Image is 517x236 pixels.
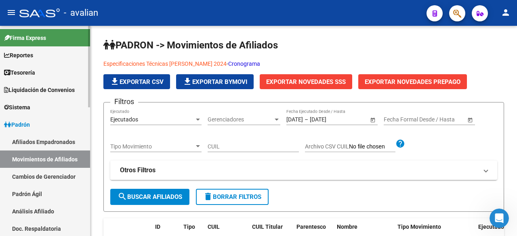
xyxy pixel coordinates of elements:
[365,78,460,86] span: Exportar Novedades Prepago
[4,51,33,60] span: Reportes
[4,103,30,112] span: Sistema
[296,223,326,230] span: Parentesco
[384,116,409,123] input: Start date
[466,115,474,124] button: Open calendar
[110,96,138,107] h3: Filtros
[110,78,164,86] span: Exportar CSV
[305,143,349,150] span: Archivo CSV CUIL
[228,61,260,67] a: Cronograma
[6,8,16,17] mat-icon: menu
[183,223,195,230] span: Tipo
[478,223,504,230] span: Ejecutado
[501,8,511,17] mat-icon: person
[208,223,220,230] span: CUIL
[490,209,509,228] iframe: Intercom live chat
[397,223,441,230] span: Tipo Movimiento
[110,116,138,123] span: Ejecutados
[183,78,247,86] span: Exportar Bymovi
[4,120,30,129] span: Padrón
[155,223,160,230] span: ID
[305,116,308,123] span: –
[183,77,192,86] mat-icon: file_download
[358,74,467,89] button: Exportar Novedades Prepago
[208,116,273,123] span: Gerenciadores
[395,139,405,148] mat-icon: help
[110,77,120,86] mat-icon: file_download
[103,40,278,51] span: PADRON -> Movimientos de Afiliados
[118,192,127,201] mat-icon: search
[337,223,357,230] span: Nombre
[252,223,283,230] span: CUIL Titular
[103,59,504,68] p: -
[203,192,213,201] mat-icon: delete
[196,189,269,205] button: Borrar Filtros
[203,193,261,200] span: Borrar Filtros
[103,61,227,67] a: Especificaciones Técnicas [PERSON_NAME] 2024
[416,116,455,123] input: End date
[110,161,497,180] mat-expansion-panel-header: Otros Filtros
[310,116,349,123] input: End date
[4,86,75,94] span: Liquidación de Convenios
[110,143,194,150] span: Tipo Movimiento
[118,193,182,200] span: Buscar Afiliados
[64,4,98,22] span: - avalian
[368,115,377,124] button: Open calendar
[120,166,156,175] strong: Otros Filtros
[103,74,170,89] button: Exportar CSV
[266,78,346,86] span: Exportar Novedades SSS
[349,143,395,150] input: Archivo CSV CUIL
[110,189,189,205] button: Buscar Afiliados
[286,116,303,123] input: Start date
[4,68,35,77] span: Tesorería
[260,74,352,89] button: Exportar Novedades SSS
[4,33,46,42] span: Firma Express
[176,74,254,89] button: Exportar Bymovi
